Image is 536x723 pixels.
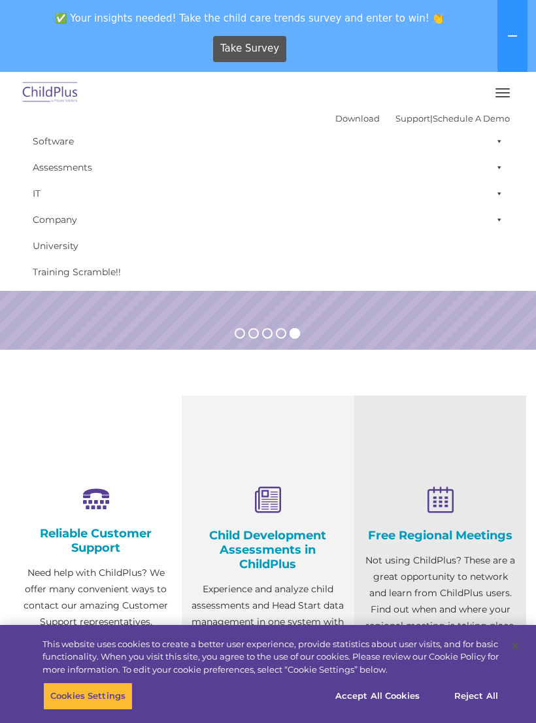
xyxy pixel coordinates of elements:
[26,180,510,207] a: IT
[42,638,499,677] div: This website uses cookies to create a better user experience, provide statistics about user visit...
[5,5,495,31] span: ✅ Your insights needed! Take the child care trends survey and enter to win! 👏
[26,154,510,180] a: Assessments
[433,113,510,124] a: Schedule A Demo
[192,581,344,679] p: Experience and analyze child assessments and Head Start data management in one system with zero c...
[364,528,516,543] h4: Free Regional Meetings
[395,113,430,124] a: Support
[364,552,516,634] p: Not using ChildPlus? These are a great opportunity to network and learn from ChildPlus users. Fin...
[328,682,427,710] button: Accept All Cookies
[26,233,510,259] a: University
[192,528,344,571] h4: Child Development Assessments in ChildPlus
[501,631,529,660] button: Close
[335,113,380,124] a: Download
[213,36,287,62] a: Take Survey
[26,207,510,233] a: Company
[220,37,279,60] span: Take Survey
[335,113,510,124] font: |
[43,682,133,710] button: Cookies Settings
[20,526,172,555] h4: Reliable Customer Support
[26,128,510,154] a: Software
[20,78,81,109] img: ChildPlus by Procare Solutions
[20,565,172,679] p: Need help with ChildPlus? We offer many convenient ways to contact our amazing Customer Support r...
[435,682,517,710] button: Reject All
[26,259,510,285] a: Training Scramble!!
